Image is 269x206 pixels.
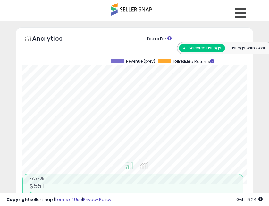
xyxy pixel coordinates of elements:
div: seller snap | | [6,197,111,203]
a: Privacy Policy [83,196,111,202]
strong: Copyright [6,196,30,202]
span: Revenue [173,59,190,64]
small: 381.62% [32,192,48,197]
span: 2025-08-13 16:24 GMT [236,196,263,202]
h5: Analytics [32,34,75,45]
h2: $551 [29,183,243,191]
span: Revenue (prev) [126,59,155,64]
a: Terms of Use [55,196,82,202]
span: Revenue [29,177,243,181]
